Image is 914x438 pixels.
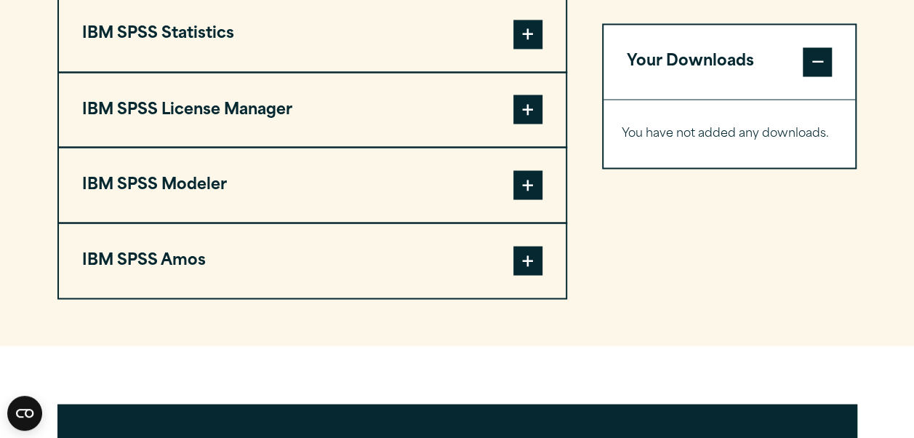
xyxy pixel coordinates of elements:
[604,99,856,167] div: Your Downloads
[59,148,566,222] button: IBM SPSS Modeler
[604,25,856,99] button: Your Downloads
[59,73,566,147] button: IBM SPSS License Manager
[7,396,42,431] button: Open CMP widget
[59,223,566,298] button: IBM SPSS Amos
[622,123,838,144] p: You have not added any downloads.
